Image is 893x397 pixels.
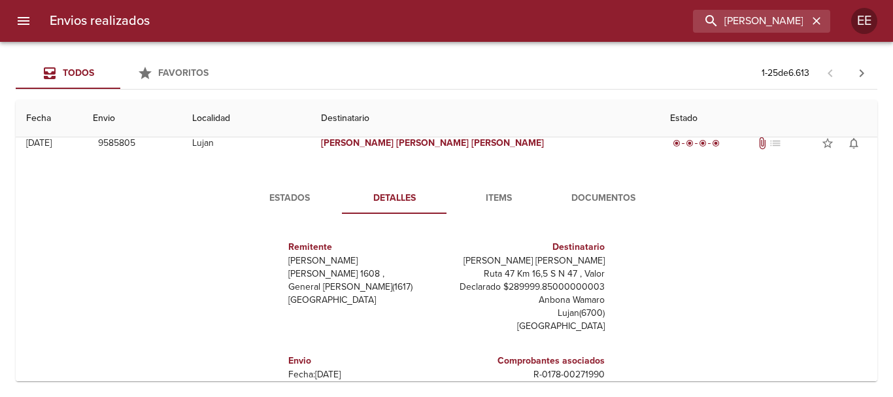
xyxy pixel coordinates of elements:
em: [PERSON_NAME] [321,137,394,148]
th: Localidad [182,100,311,137]
span: Items [454,190,543,207]
p: Ruta 47 Km 16,5 S N 47 , Valor Declarado $289999.85000000003 Anbona Wamaro [452,268,605,307]
p: 1 - 25 de 6.613 [762,67,809,80]
p: [PERSON_NAME] [PERSON_NAME] [452,254,605,268]
div: Entregado [670,137,722,150]
span: Documentos [559,190,648,207]
p: Lujan ( 6700 ) [452,307,605,320]
p: [PERSON_NAME] [288,254,441,268]
span: No tiene pedido asociado [769,137,782,150]
button: 9585805 [93,131,141,156]
span: radio_button_checked [699,139,707,147]
span: Detalles [350,190,439,207]
th: Fecha [16,100,82,137]
h6: Destinatario [452,240,605,254]
p: R - 0178 - 00271990 [452,368,605,381]
h6: Envio [288,354,441,368]
div: EE [851,8,877,34]
span: Estados [245,190,334,207]
p: [PERSON_NAME] 1608 , [288,268,441,281]
button: Agregar a favoritos [815,130,841,156]
h6: Remitente [288,240,441,254]
h6: Comprobantes asociados [452,354,605,368]
input: buscar [693,10,808,33]
span: Pagina anterior [815,66,846,79]
em: [PERSON_NAME] [471,137,544,148]
span: radio_button_checked [673,139,681,147]
p: General [PERSON_NAME] ( 1617 ) [288,281,441,294]
span: 9585805 [98,135,135,152]
th: Estado [660,100,877,137]
span: star_border [821,137,834,150]
div: Tabs Envios [16,58,225,89]
th: Destinatario [311,100,660,137]
button: Activar notificaciones [841,130,867,156]
th: Envio [82,100,182,137]
p: Fecha: [DATE] [288,368,441,381]
span: Tiene documentos adjuntos [756,137,769,150]
p: [GEOGRAPHIC_DATA] [288,294,441,307]
span: radio_button_checked [686,139,694,147]
td: Lujan [182,120,311,167]
h6: Envios realizados [50,10,150,31]
span: radio_button_checked [712,139,720,147]
span: notifications_none [847,137,860,150]
div: Abrir información de usuario [851,8,877,34]
button: menu [8,5,39,37]
div: [DATE] [26,137,52,148]
em: [PERSON_NAME] [396,137,469,148]
div: Tabs detalle de guia [237,182,656,214]
p: [GEOGRAPHIC_DATA] [452,320,605,333]
span: Favoritos [158,67,209,78]
span: Todos [63,67,94,78]
span: Pagina siguiente [846,58,877,89]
